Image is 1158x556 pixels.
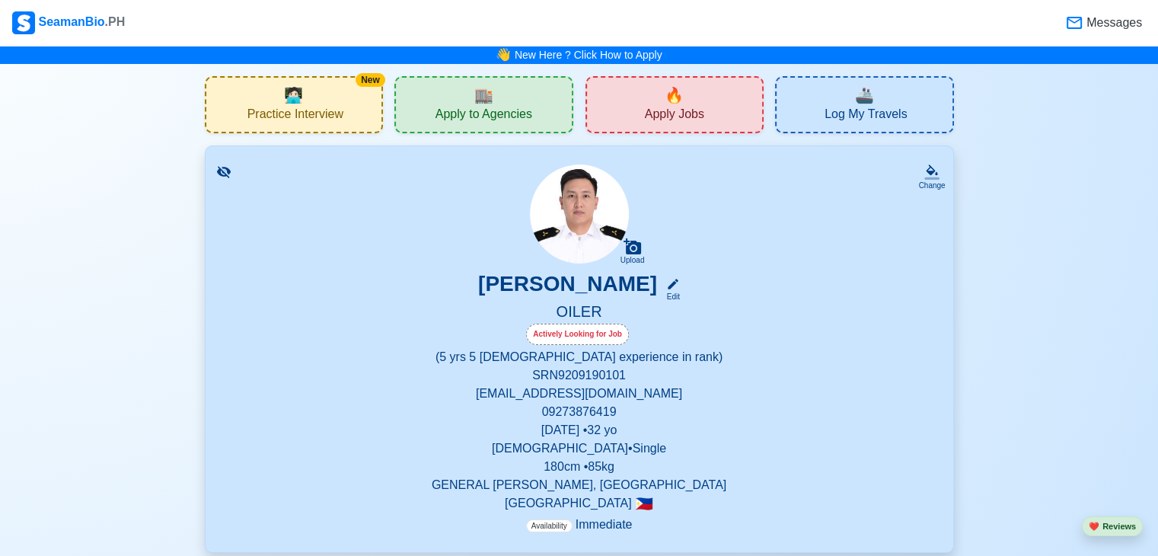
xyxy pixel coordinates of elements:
[665,84,684,107] span: new
[1083,14,1142,32] span: Messages
[855,84,874,107] span: travel
[492,43,515,66] span: bell
[224,385,935,403] p: [EMAIL_ADDRESS][DOMAIN_NAME]
[474,84,493,107] span: agencies
[247,107,343,126] span: Practice Interview
[12,11,35,34] img: Logo
[620,256,645,265] div: Upload
[1089,522,1099,531] span: heart
[825,107,907,126] span: Log My Travels
[515,49,662,61] a: New Here ? Click How to Apply
[224,439,935,458] p: [DEMOGRAPHIC_DATA] • Single
[224,476,935,494] p: GENERAL [PERSON_NAME], [GEOGRAPHIC_DATA]
[635,497,653,511] span: 🇵🇭
[284,84,303,107] span: interview
[224,458,935,476] p: 180 cm • 85 kg
[526,324,629,345] div: Actively Looking for Job
[224,366,935,385] p: SRN 9209190101
[224,348,935,366] p: (5 yrs 5 [DEMOGRAPHIC_DATA] experience in rank)
[12,11,125,34] div: SeamanBio
[526,516,633,534] p: Immediate
[105,15,126,28] span: .PH
[478,271,657,302] h3: [PERSON_NAME]
[224,403,935,421] p: 09273876419
[435,107,532,126] span: Apply to Agencies
[526,519,573,532] span: Availability
[224,494,935,513] p: [GEOGRAPHIC_DATA]
[645,107,704,126] span: Apply Jobs
[660,291,680,302] div: Edit
[1082,516,1143,537] button: heartReviews
[918,180,945,191] div: Change
[356,73,385,87] div: New
[224,302,935,324] h5: OILER
[224,421,935,439] p: [DATE] • 32 yo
